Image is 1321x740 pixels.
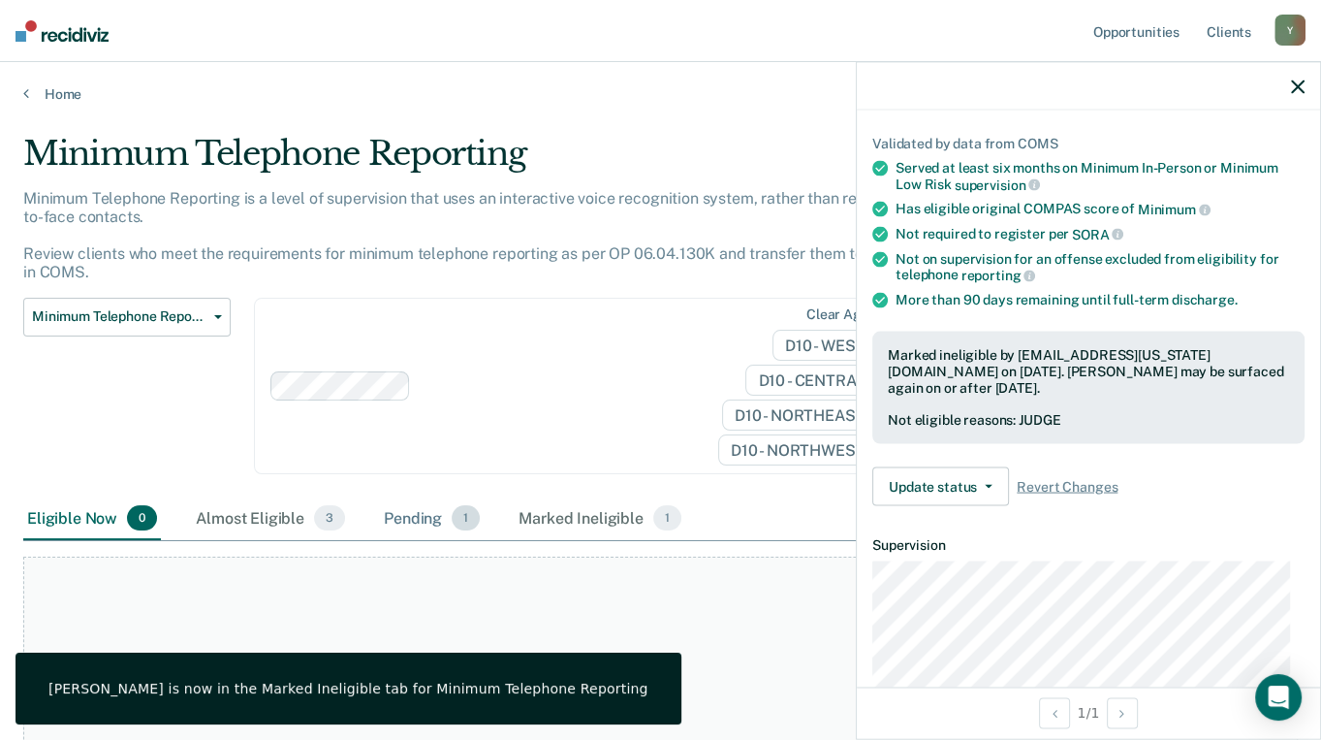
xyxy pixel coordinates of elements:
div: Has eligible original COMPAS score of [896,201,1305,218]
p: Minimum Telephone Reporting is a level of supervision that uses an interactive voice recognition ... [23,189,1008,282]
div: Minimum Telephone Reporting [23,134,1014,189]
span: Minimum Telephone Reporting [32,308,206,325]
div: Not on supervision for an offense excluded from eligibility for telephone [896,250,1305,283]
span: 0 [127,505,157,531]
span: D10 - CENTRAL [745,365,893,396]
span: supervision [955,177,1040,192]
div: 1 / 1 [857,687,1320,738]
div: More than 90 days remaining until full-term [896,291,1305,307]
span: Minimum [1138,202,1211,217]
div: Eligible Now [23,498,161,540]
div: Open Intercom Messenger [1255,674,1302,721]
span: D10 - NORTHWEST [718,434,893,466]
div: Not eligible reasons: JUDGE [888,412,1289,429]
div: Not required to register per [896,225,1305,242]
div: Clear agents [806,306,889,323]
div: Marked Ineligible [515,498,685,540]
button: Previous Opportunity [1039,697,1070,728]
div: Y [1274,15,1305,46]
span: D10 - NORTHEAST [722,400,893,431]
span: 1 [452,505,480,531]
span: discharge. [1172,291,1238,306]
span: reporting [961,268,1036,283]
dt: Supervision [872,536,1305,553]
span: SORA [1072,226,1123,241]
span: Revert Changes [1017,478,1117,495]
span: 3 [314,505,345,531]
button: Update status [872,467,1009,505]
div: Validated by data from COMS [872,136,1305,152]
span: 1 [653,505,681,531]
a: Home [23,85,1298,103]
div: Marked ineligible by [EMAIL_ADDRESS][US_STATE][DOMAIN_NAME] on [DATE]. [PERSON_NAME] may be surfa... [888,346,1289,395]
button: Next Opportunity [1107,697,1138,728]
div: Almost Eligible [192,498,349,540]
div: [PERSON_NAME] is now in the Marked Ineligible tab for Minimum Telephone Reporting [48,680,648,697]
img: Recidiviz [16,20,109,42]
span: D10 - WEST [772,330,893,361]
div: Served at least six months on Minimum In-Person or Minimum Low Risk [896,159,1305,192]
div: Pending [380,498,484,540]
